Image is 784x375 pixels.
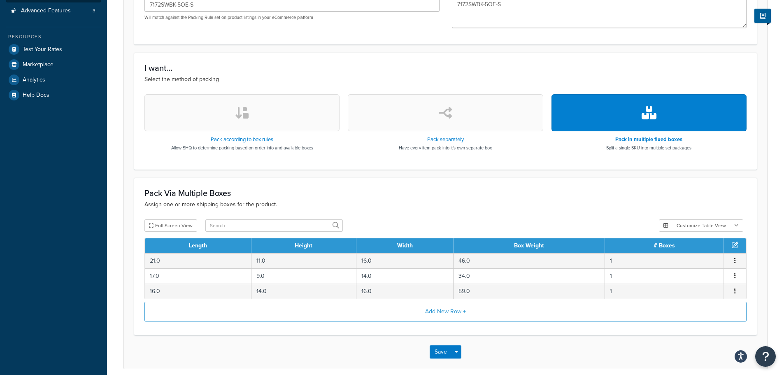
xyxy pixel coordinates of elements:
th: Length [145,238,251,253]
td: 1 [605,253,724,268]
button: Open Resource Center [755,346,776,367]
h3: Pack in multiple fixed boxes [606,137,691,142]
span: Test Your Rates [23,46,62,53]
button: Add New Row + [144,302,747,321]
p: Have every item pack into it's own separate box [399,144,492,151]
td: 17.0 [145,268,251,284]
span: Marketplace [23,61,54,68]
td: 1 [605,284,724,299]
span: Help Docs [23,92,49,99]
td: 21.0 [145,253,251,268]
td: 14.0 [251,284,356,299]
p: Select the method of packing [144,75,747,84]
button: Full Screen View [144,219,197,232]
span: Analytics [23,77,45,84]
a: Analytics [6,72,101,87]
p: Allow SHQ to determine packing based on order info and available boxes [171,144,313,151]
td: 16.0 [356,284,454,299]
th: Height [251,238,356,253]
a: Marketplace [6,57,101,72]
td: 1 [605,268,724,284]
button: Save [430,345,452,359]
th: Box Weight [454,238,605,253]
div: Resources [6,33,101,40]
td: 9.0 [251,268,356,284]
h3: Pack according to box rules [171,137,313,142]
span: Advanced Features [21,7,71,14]
a: Help Docs [6,88,101,102]
h3: Pack separately [399,137,492,142]
th: # Boxes [605,238,724,253]
td: 59.0 [454,284,605,299]
h3: I want... [144,63,747,72]
th: Width [356,238,454,253]
a: Test Your Rates [6,42,101,57]
td: 34.0 [454,268,605,284]
button: Show Help Docs [754,9,771,23]
input: Search [205,219,343,232]
h3: Pack Via Multiple Boxes [144,189,747,198]
td: 16.0 [145,284,251,299]
p: Assign one or more shipping boxes for the product. [144,200,747,209]
p: Will match against the Packing Rule set on product listings in your eCommerce platform [144,14,440,21]
button: Customize Table View [659,219,743,232]
li: Advanced Features [6,3,101,19]
span: 3 [93,7,95,14]
td: 14.0 [356,268,454,284]
td: 11.0 [251,253,356,268]
p: Split a single SKU into multiple set packages [606,144,691,151]
td: 46.0 [454,253,605,268]
a: Advanced Features3 [6,3,101,19]
td: 16.0 [356,253,454,268]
